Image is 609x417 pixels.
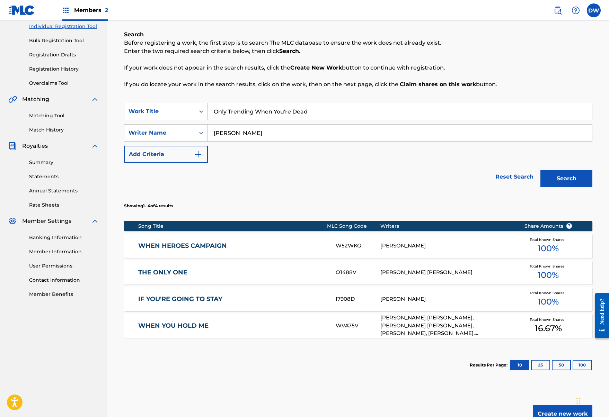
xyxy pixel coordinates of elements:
[8,95,17,103] img: Matching
[129,107,191,116] div: Work Title
[470,362,509,368] p: Results Per Page:
[29,37,99,44] a: Bulk Registration Tool
[124,39,592,47] p: Before registering a work, the first step is to search The MLC database to ensure the work does n...
[29,51,99,58] a: Registration Drafts
[124,80,592,89] p: If you do locate your work in the search results, click on the work, then on the next page, click...
[91,142,99,150] img: expand
[138,242,327,250] a: WHEN HEROES CAMPAIGN
[29,291,99,298] a: Member Benefits
[29,112,99,119] a: Matching Tool
[29,248,99,255] a: Member Information
[590,286,609,345] iframe: Resource Center
[29,262,99,270] a: User Permissions
[530,264,567,269] span: Total Known Shares
[530,317,567,322] span: Total Known Shares
[524,223,572,230] span: Share Amounts
[124,31,144,38] b: Search
[540,170,592,187] button: Search
[194,150,202,158] img: 9d2ae6d4665cec9f34b9.svg
[380,295,514,303] div: [PERSON_NAME]
[530,290,567,296] span: Total Known Shares
[538,296,559,308] span: 100 %
[554,6,562,15] img: search
[530,237,567,242] span: Total Known Shares
[290,64,342,71] strong: Create New Work
[535,322,562,335] span: 16.67 %
[29,187,99,194] a: Annual Statements
[29,65,99,73] a: Registration History
[279,48,300,54] strong: Search.
[105,7,108,13] span: 2
[8,217,17,225] img: Member Settings
[576,391,581,411] div: Drag
[380,314,514,337] div: [PERSON_NAME] [PERSON_NAME], [PERSON_NAME] [PERSON_NAME], [PERSON_NAME], [PERSON_NAME], [PERSON_N...
[138,295,327,303] a: IF YOU'RE GOING TO STAY
[29,173,99,180] a: Statements
[531,360,550,370] button: 25
[29,277,99,284] a: Contact Information
[124,146,208,163] button: Add Criteria
[569,3,583,17] div: Help
[29,234,99,241] a: Banking Information
[572,6,580,15] img: help
[129,129,191,137] div: Writer Name
[492,169,537,184] a: Reset Search
[336,295,380,303] div: I7908D
[29,126,99,134] a: Match History
[336,322,380,330] div: WVA75V
[138,269,327,277] a: THE ONLY ONE
[29,23,99,30] a: Individual Registration Tool
[566,223,572,229] span: ?
[22,142,48,150] span: Royalties
[138,223,327,230] div: Song Title
[380,223,514,230] div: Writers
[124,64,592,72] p: If your work does not appear in the search results, click the button to continue with registration.
[22,217,71,225] span: Member Settings
[587,3,601,17] div: User Menu
[538,242,559,255] span: 100 %
[138,322,327,330] a: WHEN YOU HOLD ME
[124,203,173,209] p: Showing 1 - 4 of 4 results
[574,384,609,417] iframe: Chat Widget
[573,360,592,370] button: 100
[29,201,99,209] a: Rate Sheets
[29,159,99,166] a: Summary
[124,103,592,191] form: Search Form
[8,142,17,150] img: Royalties
[29,80,99,87] a: Overclaims Tool
[400,81,476,88] strong: Claim shares on this work
[62,6,70,15] img: Top Rightsholders
[22,95,49,103] span: Matching
[91,217,99,225] img: expand
[380,242,514,250] div: [PERSON_NAME]
[538,269,559,281] span: 100 %
[552,360,571,370] button: 50
[551,3,565,17] a: Public Search
[91,95,99,103] img: expand
[8,5,35,15] img: MLC Logo
[74,6,108,14] span: Members
[510,360,529,370] button: 10
[327,223,380,230] div: MLC Song Code
[380,269,514,277] div: [PERSON_NAME] [PERSON_NAME]
[124,47,592,55] p: Enter the two required search criteria below, then click
[336,269,380,277] div: O1488V
[336,242,380,250] div: W52WKG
